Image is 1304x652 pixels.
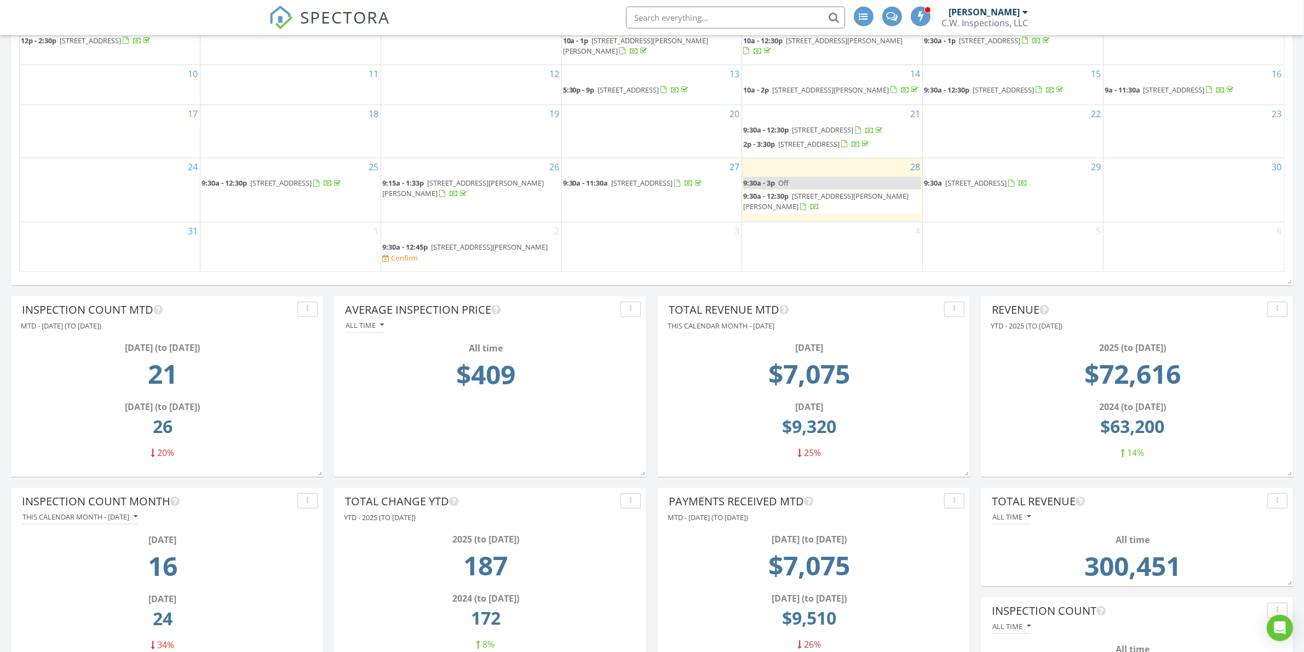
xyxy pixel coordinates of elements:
[21,36,56,45] span: 12p - 2:30p
[1089,65,1103,83] a: Go to August 15, 2025
[1269,105,1284,123] a: Go to August 23, 2025
[672,592,947,605] div: [DATE] (to [DATE])
[20,15,200,65] td: Go to August 3, 2025
[923,105,1104,158] td: Go to August 22, 2025
[563,36,589,45] span: 10a - 1p
[672,400,947,413] div: [DATE]
[346,321,384,329] div: All time
[186,65,200,83] a: Go to August 10, 2025
[923,15,1104,65] td: Go to August 8, 2025
[672,341,947,354] div: [DATE]
[973,85,1034,95] span: [STREET_ADDRESS]
[22,510,138,524] button: This calendar month - [DATE]
[743,124,921,137] a: 9:30a - 12:30p [STREET_ADDRESS]
[269,15,390,38] a: SPECTORA
[992,510,1031,524] button: All time
[25,605,300,638] td: 24
[742,222,923,270] td: Go to September 4, 2025
[1103,222,1284,270] td: Go to September 6, 2025
[561,15,742,65] td: Go to August 6, 2025
[20,105,200,158] td: Go to August 17, 2025
[25,413,300,446] td: 26
[786,36,903,45] span: [STREET_ADDRESS][PERSON_NAME]
[200,65,381,105] td: Go to August 11, 2025
[561,65,742,105] td: Go to August 13, 2025
[942,18,1029,28] div: C.W. Inspections, LLC
[382,242,428,252] span: 9:30a - 12:45p
[202,177,380,190] a: 9:30a - 12:30p [STREET_ADDRESS]
[995,354,1270,400] td: 72616.0
[22,513,137,521] div: This calendar month - [DATE]
[598,85,659,95] span: [STREET_ADDRESS]
[743,191,909,211] span: [STREET_ADDRESS][PERSON_NAME][PERSON_NAME]
[992,302,1263,318] div: Revenue
[431,242,548,252] span: [STREET_ADDRESS][PERSON_NAME]
[995,533,1270,546] div: All time
[743,36,903,56] a: 10a - 12:30p [STREET_ADDRESS][PERSON_NAME]
[672,413,947,446] td: 9320.0
[22,302,293,318] div: Inspection Count MTD
[348,605,623,638] td: 172
[992,493,1263,510] div: Total Revenue
[672,605,947,638] td: 9510.0
[743,191,789,201] span: 9:30a - 12:30p
[20,222,200,270] td: Go to August 31, 2025
[563,84,741,97] a: 5:30p - 9p [STREET_ADDRESS]
[202,178,247,188] span: 9:30a - 12:30p
[995,413,1270,446] td: 63200.0
[561,105,742,158] td: Go to August 20, 2025
[612,178,673,188] span: [STREET_ADDRESS]
[21,34,199,48] a: 12p - 2:30p [STREET_ADDRESS]
[483,638,495,650] span: 8%
[923,65,1104,105] td: Go to August 15, 2025
[992,603,1263,619] div: Inspection Count
[732,222,742,240] a: Go to September 3, 2025
[348,342,623,355] div: All time
[743,190,921,214] a: 9:30a - 12:30p [STREET_ADDRESS][PERSON_NAME][PERSON_NAME]
[924,36,956,45] span: 9:30a - 1p
[269,5,293,30] img: The Best Home Inspection Software - Spectora
[382,178,544,198] a: 9:15a - 1:33p [STREET_ADDRESS][PERSON_NAME][PERSON_NAME]
[743,138,921,151] a: 2p - 3:30p [STREET_ADDRESS]
[1103,105,1284,158] td: Go to August 23, 2025
[743,139,775,149] span: 2p - 3:30p
[743,85,769,95] span: 10a - 2p
[60,36,121,45] span: [STREET_ADDRESS]
[345,302,616,318] div: Average Inspection Price
[923,158,1104,222] td: Go to August 29, 2025
[995,341,1270,354] div: 2025 (to [DATE])
[743,139,871,149] a: 2p - 3:30p [STREET_ADDRESS]
[804,638,821,650] span: 26%
[250,178,312,188] span: [STREET_ADDRESS]
[804,447,821,459] span: 25%
[561,158,742,222] td: Go to August 27, 2025
[908,65,922,83] a: Go to August 14, 2025
[924,178,1027,188] a: 9:30a [STREET_ADDRESS]
[186,222,200,240] a: Go to August 31, 2025
[778,139,840,149] span: [STREET_ADDRESS]
[743,85,920,95] a: 10a - 2p [STREET_ADDRESS][PERSON_NAME]
[924,84,1102,97] a: 9:30a - 12:30p [STREET_ADDRESS]
[1094,222,1103,240] a: Go to September 5, 2025
[742,105,923,158] td: Go to August 21, 2025
[563,177,741,190] a: 9:30a - 11:30a [STREET_ADDRESS]
[1127,447,1144,459] span: 14%
[345,493,616,510] div: Total Change YTD
[202,178,343,188] a: 9:30a - 12:30p [STREET_ADDRESS]
[381,65,561,105] td: Go to August 12, 2025
[21,36,152,45] a: 12p - 2:30p [STREET_ADDRESS]
[200,15,381,65] td: Go to August 4, 2025
[908,105,922,123] a: Go to August 21, 2025
[186,158,200,176] a: Go to August 24, 2025
[672,354,947,400] td: 7075.0
[1103,158,1284,222] td: Go to August 30, 2025
[547,65,561,83] a: Go to August 12, 2025
[924,85,1065,95] a: 9:30a - 12:30p [STREET_ADDRESS]
[743,34,921,58] a: 10a - 12:30p [STREET_ADDRESS][PERSON_NAME]
[200,158,381,222] td: Go to August 25, 2025
[563,34,741,58] a: 10a - 1p [STREET_ADDRESS][PERSON_NAME][PERSON_NAME]
[992,622,1031,630] div: All time
[923,222,1104,270] td: Go to September 5, 2025
[1274,222,1284,240] a: Go to September 6, 2025
[1144,85,1205,95] span: [STREET_ADDRESS]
